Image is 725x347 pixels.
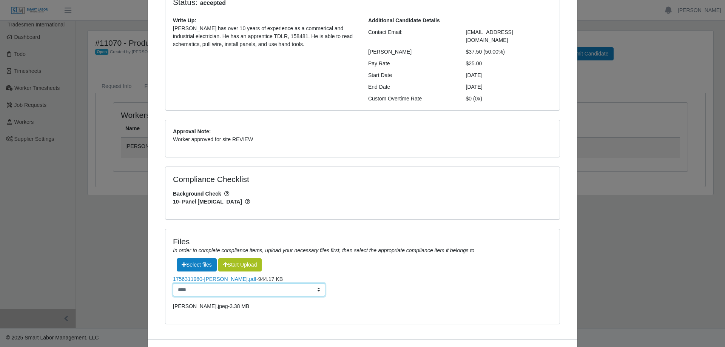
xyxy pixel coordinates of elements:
div: Pay Rate [362,60,460,68]
b: Additional Candidate Details [368,17,440,23]
div: [PERSON_NAME] [362,48,460,56]
h4: Compliance Checklist [173,174,422,184]
li: - [173,302,552,310]
span: Select files [177,258,217,271]
div: Custom Overtime Rate [362,95,460,103]
button: Start Upload [218,258,262,271]
h4: Files [173,237,552,246]
div: Start Date [362,71,460,79]
a: 1756311980-[PERSON_NAME].pdf [173,276,256,282]
a: [PERSON_NAME].jpeg [173,303,228,309]
b: Write Up: [173,17,196,23]
div: $37.50 (50.00%) [460,48,558,56]
span: [DATE] [466,84,483,90]
span: 3.38 MB [230,303,249,309]
li: - [173,275,552,296]
p: Worker approved for site REVIEW [173,136,552,143]
div: $25.00 [460,60,558,68]
span: 944.17 KB [258,276,283,282]
div: Contact Email: [362,28,460,44]
span: Background Check [173,190,552,198]
div: [DATE] [460,71,558,79]
p: [PERSON_NAME] has over 10 years of experience as a commerical and industrial electrician. He has ... [173,25,357,48]
span: [EMAIL_ADDRESS][DOMAIN_NAME] [466,29,513,43]
div: End Date [362,83,460,91]
i: In order to complete compliance items, upload your necessary files first, then select the appropr... [173,247,474,253]
span: $0 (0x) [466,96,483,102]
b: Approval Note: [173,128,211,134]
span: 10- Panel [MEDICAL_DATA] [173,198,552,206]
